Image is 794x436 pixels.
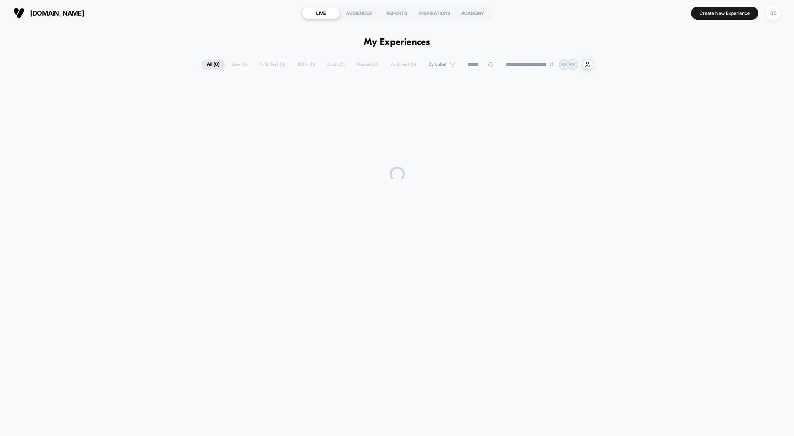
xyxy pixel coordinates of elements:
div: ACADEMY [454,7,492,19]
p: BS [569,62,575,67]
button: Create New Experience [691,7,758,20]
img: end [549,62,554,67]
p: BS [561,62,567,67]
div: AUDIENCES [340,7,378,19]
div: LIVE [302,7,340,19]
div: REPORTS [378,7,416,19]
h1: My Experiences [364,37,430,48]
div: BS [766,6,781,20]
span: By Label [428,62,446,67]
span: All ( 0 ) [201,60,225,70]
button: [DOMAIN_NAME] [11,7,86,19]
button: BS [764,6,783,21]
span: [DOMAIN_NAME] [30,9,84,17]
div: INSPIRATIONS [416,7,454,19]
img: Visually logo [13,7,25,19]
